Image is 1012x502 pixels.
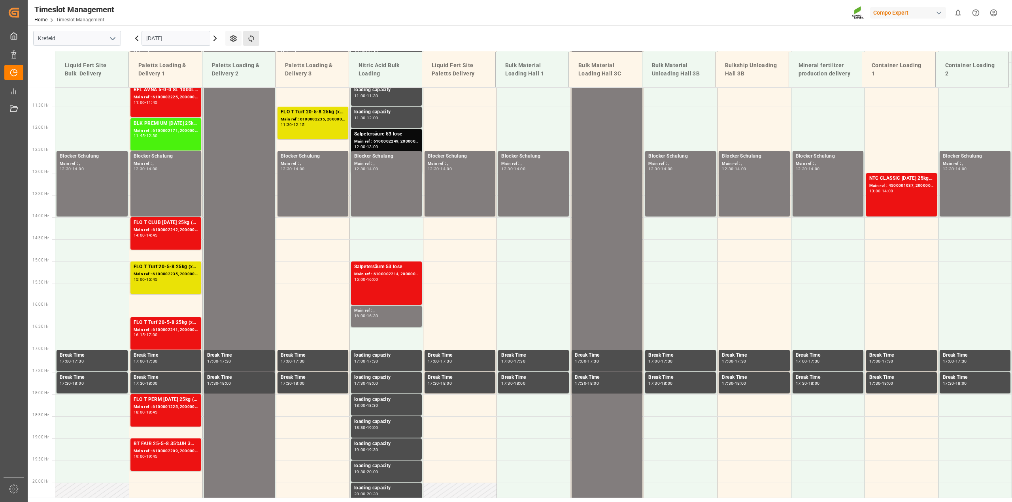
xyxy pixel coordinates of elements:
[62,58,122,81] div: Liquid Fert Site Bulk Delivery
[660,167,661,171] div: -
[882,189,893,193] div: 14:00
[869,175,934,182] div: NTC CLASSIC [DATE] 25kg (x42) INT
[733,382,734,385] div: -
[354,307,419,314] div: Main ref : ,
[501,374,566,382] div: Break Time
[869,359,881,363] div: 17:00
[943,167,954,171] div: 12:30
[354,130,419,138] div: Salpetersäure 53 lose
[366,492,367,496] div: -
[72,382,84,385] div: 18:00
[722,167,733,171] div: 12:30
[575,58,636,81] div: Bulk Material Loading Hall 3C
[661,359,672,363] div: 17:30
[648,160,713,167] div: Main ref : ,
[281,123,292,126] div: 11:30
[293,123,305,126] div: 12:15
[134,333,145,337] div: 16:15
[134,359,145,363] div: 17:00
[354,263,419,271] div: Salpetersäure 53 lose
[32,479,49,483] span: 20:00 Hr
[207,352,272,359] div: Break Time
[134,219,198,227] div: FLO T CLUB [DATE] 25kg (x40) INT
[282,58,342,81] div: Paletts Loading & Delivery 3
[354,448,366,451] div: 19:00
[60,167,71,171] div: 12:30
[366,382,367,385] div: -
[134,86,198,94] div: BFL AVNA 5-0-0 SL 1000L IBC MTO
[145,233,146,237] div: -
[146,359,158,363] div: 17:30
[514,359,525,363] div: 17:30
[954,167,955,171] div: -
[354,145,366,149] div: 12:00
[32,391,49,395] span: 18:00 Hr
[292,359,293,363] div: -
[514,382,525,385] div: 18:00
[146,233,158,237] div: 14:45
[72,359,84,363] div: 17:30
[145,333,146,337] div: -
[722,352,786,359] div: Break Time
[439,359,440,363] div: -
[367,167,378,171] div: 14:00
[439,382,440,385] div: -
[586,359,587,363] div: -
[134,160,198,167] div: Main ref : ,
[880,382,882,385] div: -
[955,167,967,171] div: 14:00
[146,382,158,385] div: 18:00
[281,352,345,359] div: Break Time
[808,167,820,171] div: 14:00
[648,359,660,363] div: 17:00
[32,236,49,240] span: 14:30 Hr
[32,192,49,196] span: 13:30 Hr
[145,278,146,281] div: -
[366,359,367,363] div: -
[145,134,146,137] div: -
[293,382,305,385] div: 18:00
[292,123,293,126] div: -
[440,382,452,385] div: 18:00
[882,359,893,363] div: 17:30
[293,167,305,171] div: 14:00
[146,134,158,137] div: 12:30
[648,382,660,385] div: 17:30
[428,152,492,160] div: Blocker Schulung
[735,167,746,171] div: 14:00
[281,374,345,382] div: Break Time
[955,359,967,363] div: 17:30
[34,4,114,15] div: Timeslot Management
[722,382,733,385] div: 17:30
[967,4,985,22] button: Help Center
[134,271,198,278] div: Main ref : 6100002235, 2000001682
[366,145,367,149] div: -
[354,404,366,407] div: 18:00
[367,426,378,429] div: 19:00
[869,382,881,385] div: 17:30
[281,152,345,160] div: Blocker Schulung
[649,58,709,81] div: Bulk Material Unloading Hall 3B
[134,382,145,385] div: 17:30
[145,382,146,385] div: -
[722,152,786,160] div: Blocker Schulung
[354,152,419,160] div: Blocker Schulung
[943,152,1007,160] div: Blocker Schulung
[354,440,419,448] div: loading capacity
[134,319,198,327] div: FLO T Turf 20-5-8 25kg (x40) INT
[869,352,934,359] div: Break Time
[575,374,639,382] div: Break Time
[72,167,84,171] div: 14:00
[880,359,882,363] div: -
[71,359,72,363] div: -
[808,359,820,363] div: 17:30
[134,134,145,137] div: 11:45
[32,280,49,284] span: 15:30 Hr
[134,352,198,359] div: Break Time
[207,374,272,382] div: Break Time
[367,314,378,318] div: 16:30
[354,462,419,470] div: loading capacity
[134,233,145,237] div: 14:00
[501,160,566,167] div: Main ref : ,
[733,359,734,363] div: -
